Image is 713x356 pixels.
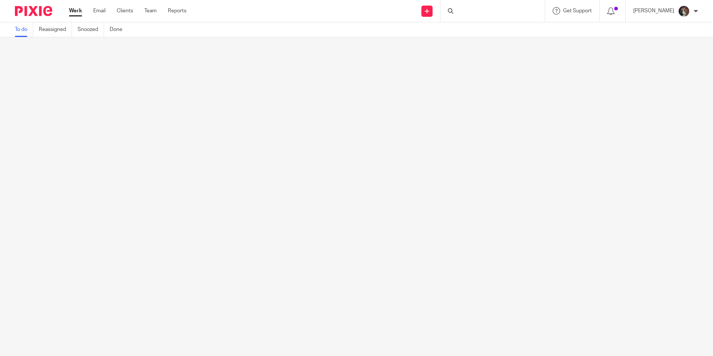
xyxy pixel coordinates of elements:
img: Pixie [15,6,52,16]
img: Profile%20picture%20JUS.JPG [678,5,690,17]
a: To do [15,22,33,37]
a: Reassigned [39,22,72,37]
span: Get Support [563,8,592,13]
p: [PERSON_NAME] [633,7,674,15]
a: Done [110,22,128,37]
a: Snoozed [78,22,104,37]
a: Email [93,7,106,15]
a: Reports [168,7,186,15]
a: Clients [117,7,133,15]
a: Work [69,7,82,15]
a: Team [144,7,157,15]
